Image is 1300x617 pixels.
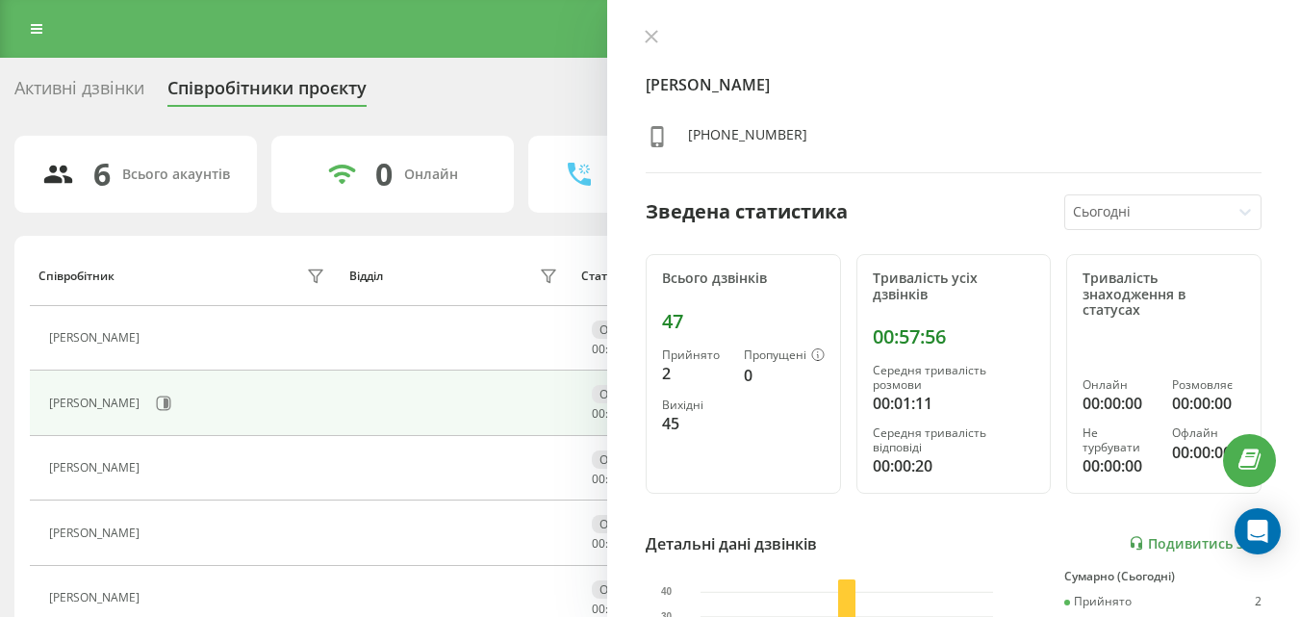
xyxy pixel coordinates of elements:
div: Офлайн [592,385,653,403]
div: Офлайн [592,450,653,469]
div: Співробітники проєкту [167,78,367,108]
div: : : [592,473,638,486]
div: 6 [93,156,111,193]
div: Розмовляє [1172,378,1245,392]
div: Вихідні [662,398,728,412]
span: 00 [592,471,605,487]
span: 00 [592,341,605,357]
div: Офлайн [1172,426,1245,440]
text: 40 [661,586,673,597]
div: Тривалість усіх дзвінків [873,270,1035,303]
div: Тривалість знаходження в статусах [1083,270,1245,319]
div: Open Intercom Messenger [1235,508,1281,554]
div: Не турбувати [1083,426,1156,454]
span: 00 [592,601,605,617]
div: 00:57:56 [873,325,1035,348]
div: Прийнято [662,348,728,362]
div: 00:00:00 [1172,441,1245,464]
span: 00 [592,535,605,552]
h4: [PERSON_NAME] [646,73,1262,96]
div: Активні дзвінки [14,78,144,108]
div: 47 [662,310,825,333]
div: Всього дзвінків [662,270,825,287]
div: : : [592,343,638,356]
div: 00:01:11 [873,392,1035,415]
span: 00 [592,405,605,422]
div: Сумарно (Сьогодні) [1064,570,1262,583]
div: Офлайн [592,515,653,533]
div: [PERSON_NAME] [49,331,144,345]
div: 0 [744,364,825,387]
div: 0 [375,156,393,193]
div: Середня тривалість розмови [873,364,1035,392]
div: Співробітник [38,270,115,283]
div: Детальні дані дзвінків [646,532,817,555]
div: Статус [581,270,619,283]
div: Всього акаунтів [122,167,230,183]
div: : : [592,603,638,616]
a: Подивитись звіт [1129,535,1262,552]
div: Зведена статистика [646,197,848,226]
div: [PERSON_NAME] [49,461,144,475]
div: [PERSON_NAME] [49,527,144,540]
div: 00:00:00 [1083,454,1156,477]
div: 00:00:20 [873,454,1035,477]
div: 2 [662,362,728,385]
div: Онлайн [404,167,458,183]
div: Прийнято [1064,595,1132,608]
div: : : [592,537,638,551]
div: 00:00:00 [1083,392,1156,415]
div: 45 [662,412,728,435]
div: Офлайн [592,321,653,339]
div: Пропущені [744,348,825,364]
div: [PERSON_NAME] [49,397,144,410]
div: Офлайн [592,580,653,599]
div: : : [592,407,638,421]
div: Відділ [349,270,383,283]
div: Онлайн [1083,378,1156,392]
div: [PHONE_NUMBER] [688,125,807,153]
div: 00:00:00 [1172,392,1245,415]
div: Середня тривалість відповіді [873,426,1035,454]
div: [PERSON_NAME] [49,591,144,604]
div: 2 [1255,595,1262,608]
